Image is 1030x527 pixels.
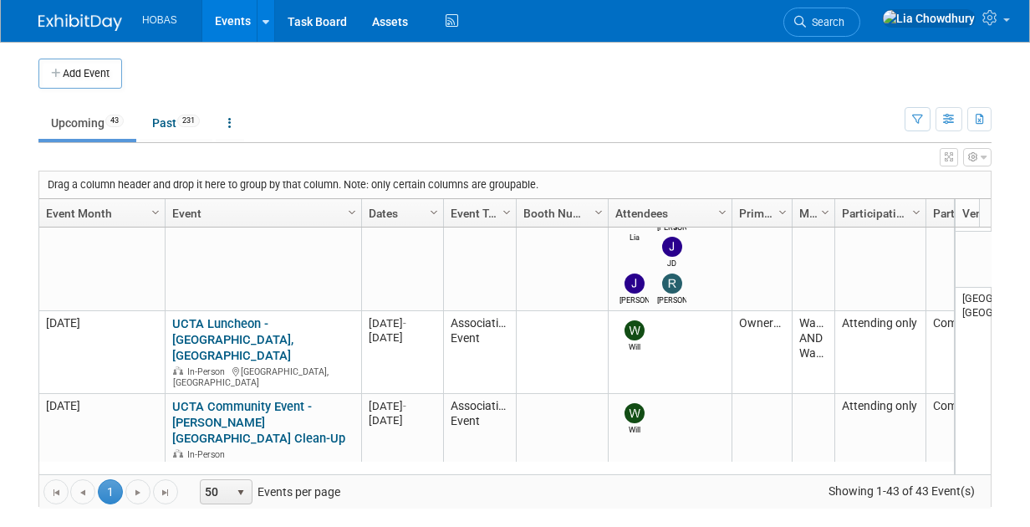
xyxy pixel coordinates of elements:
[43,479,69,504] a: Go to the first page
[625,320,645,340] img: Will Stafford
[187,366,230,377] span: In-Person
[177,115,200,127] span: 231
[523,199,597,228] a: Booth Number
[427,206,441,219] span: Column Settings
[834,394,925,465] td: Attending only
[201,480,229,504] span: 50
[498,199,517,224] a: Column Settings
[774,199,793,224] a: Column Settings
[620,231,649,243] div: Lia Chowdhury
[662,237,682,257] img: JD Demore
[933,199,1005,228] a: Participation
[159,486,172,499] span: Go to the last page
[125,479,150,504] a: Go to the next page
[714,199,732,224] a: Column Settings
[620,340,649,353] div: Will Stafford
[345,206,359,219] span: Column Settings
[187,449,230,460] span: In-Person
[149,206,162,219] span: Column Settings
[426,199,444,224] a: Column Settings
[105,115,124,127] span: 43
[153,479,178,504] a: Go to the last page
[172,364,354,389] div: [GEOGRAPHIC_DATA], [GEOGRAPHIC_DATA]
[76,486,89,499] span: Go to the previous page
[908,199,926,224] a: Column Settings
[70,479,95,504] a: Go to the previous page
[962,199,1020,228] a: Venue Location
[732,311,792,394] td: Owners/Engineers
[46,199,154,228] a: Event Month
[792,311,834,394] td: Water AND Wastewater
[98,479,123,504] span: 1
[172,316,293,363] a: UCTA Luncheon - [GEOGRAPHIC_DATA], [GEOGRAPHIC_DATA]
[142,14,177,26] span: HOBAS
[131,486,145,499] span: Go to the next page
[451,199,505,228] a: Event Type (Tradeshow National, Regional, State, Sponsorship, Assoc Event)
[369,330,436,345] div: [DATE]
[817,199,835,224] a: Column Settings
[140,107,212,139] a: Past231
[173,366,183,375] img: In-Person Event
[369,413,436,427] div: [DATE]
[590,199,609,224] a: Column Settings
[38,107,136,139] a: Upcoming43
[38,59,122,89] button: Add Event
[403,400,406,412] span: -
[172,199,350,228] a: Event
[657,294,686,306] div: Rene Garcia
[369,316,436,330] div: [DATE]
[344,199,362,224] a: Column Settings
[179,479,357,504] span: Events per page
[834,311,925,394] td: Attending only
[739,199,781,228] a: Primary Attendees
[806,16,844,28] span: Search
[39,394,165,465] td: [DATE]
[625,403,645,423] img: Will Stafford
[172,399,345,446] a: UCTA Community Event - [PERSON_NAME][GEOGRAPHIC_DATA] Clean-Up
[443,311,516,394] td: Association Event
[662,274,682,294] img: Rene Garcia
[49,486,63,499] span: Go to the first page
[925,311,1016,394] td: Committed
[799,199,823,228] a: Market
[620,294,649,306] div: Jeffrey LeBlanc
[783,8,860,37] a: Search
[716,206,729,219] span: Column Settings
[882,9,976,28] img: Lia Chowdhury
[925,394,1016,465] td: Committed
[234,486,247,499] span: select
[369,199,432,228] a: Dates
[147,199,166,224] a: Column Settings
[443,394,516,465] td: Association Event
[910,206,923,219] span: Column Settings
[625,274,645,294] img: Jeffrey LeBlanc
[776,206,789,219] span: Column Settings
[500,206,513,219] span: Column Settings
[842,199,915,228] a: Participation Type
[39,311,165,394] td: [DATE]
[592,206,605,219] span: Column Settings
[813,479,991,503] span: Showing 1-43 of 43 Event(s)
[620,423,649,436] div: Will Stafford
[173,449,183,458] img: In-Person Event
[38,14,122,31] img: ExhibitDay
[403,317,406,330] span: -
[615,199,721,228] a: Attendees
[657,257,686,269] div: JD Demore
[39,171,991,198] div: Drag a column header and drop it here to group by that column. Note: only certain columns are gro...
[818,206,832,219] span: Column Settings
[369,399,436,413] div: [DATE]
